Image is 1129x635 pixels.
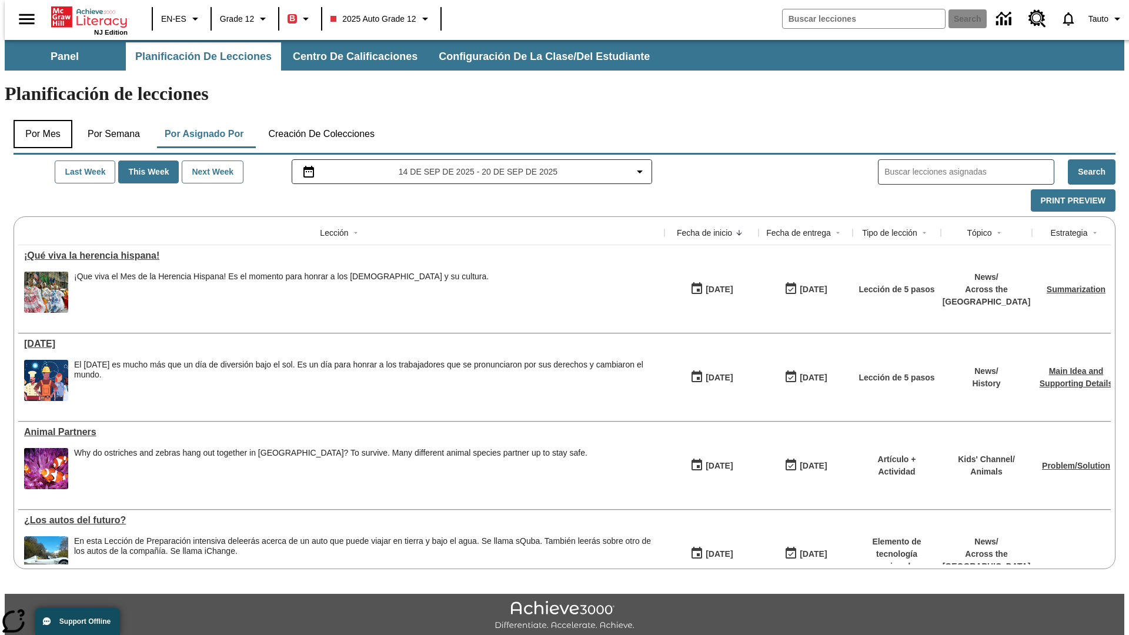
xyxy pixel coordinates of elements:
[220,13,254,25] span: Grade 12
[78,120,149,148] button: Por semana
[766,227,831,239] div: Fecha de entrega
[862,227,917,239] div: Tipo de lección
[349,226,363,240] button: Sort
[1047,285,1105,294] a: Summarization
[1042,461,1110,470] a: Problem/Solution
[677,227,732,239] div: Fecha de inicio
[24,250,659,261] a: ¡Qué viva la herencia hispana!, Lessons
[161,13,186,25] span: EN-ES
[706,282,733,297] div: [DATE]
[320,227,348,239] div: Lección
[800,282,827,297] div: [DATE]
[215,8,275,29] button: Grado: Grade 12, Elige un grado
[24,427,659,437] a: Animal Partners, Lessons
[706,370,733,385] div: [DATE]
[1031,189,1115,212] button: Print Preview
[9,2,44,36] button: Abrir el menú lateral
[917,226,931,240] button: Sort
[155,120,253,148] button: Por asignado por
[495,601,634,631] img: Achieve3000 Differentiate Accelerate Achieve
[706,547,733,562] div: [DATE]
[74,448,587,489] div: Why do ostriches and zebras hang out together in Africa? To survive. Many different animal specie...
[35,608,120,635] button: Support Offline
[972,377,1000,390] p: History
[967,227,991,239] div: Tópico
[51,5,128,29] a: Portada
[59,617,111,626] span: Support Offline
[989,3,1021,35] a: Centro de información
[24,448,68,489] img: Three clownfish swim around a purple anemone.
[1068,159,1115,185] button: Search
[780,366,831,389] button: 06/30/26: Último día en que podrá accederse la lección
[24,427,659,437] div: Animal Partners
[74,360,659,380] div: El [DATE] es mucho más que un día de diversión bajo el sol. Es un día para honrar a los trabajado...
[859,372,934,384] p: Lección de 5 pasos
[74,272,489,313] div: ¡Que viva el Mes de la Herencia Hispana! Es el momento para honrar a los hispanoamericanos y su c...
[74,536,651,556] testabrev: leerás acerca de un auto que puede viajar en tierra y bajo el agua. Se llama sQuba. También leerá...
[800,370,827,385] div: [DATE]
[972,365,1000,377] p: News /
[24,360,68,401] img: A banner with a blue background shows an illustrated row of diverse men and women dressed in clot...
[14,120,72,148] button: Por mes
[5,42,660,71] div: Subbarra de navegación
[706,459,733,473] div: [DATE]
[24,515,659,526] div: ¿Los autos del futuro?
[780,454,831,477] button: 06/30/26: Último día en que podrá accederse la lección
[943,536,1031,548] p: News /
[74,360,659,401] div: El Día del Trabajo es mucho más que un día de diversión bajo el sol. Es un día para honrar a los ...
[24,515,659,526] a: ¿Los autos del futuro? , Lessons
[399,166,557,178] span: 14 de sep de 2025 - 20 de sep de 2025
[24,250,659,261] div: ¡Qué viva la herencia hispana!
[943,548,1031,573] p: Across the [GEOGRAPHIC_DATA]
[831,226,845,240] button: Sort
[24,339,659,349] a: Día del Trabajo, Lessons
[126,42,281,71] button: Planificación de lecciones
[1053,4,1084,34] a: Notificaciones
[1040,366,1113,388] a: Main Idea and Supporting Details
[5,83,1124,105] h1: Planificación de lecciones
[156,8,207,29] button: Language: EN-ES, Selecciona un idioma
[633,165,647,179] svg: Collapse Date Range Filter
[780,543,831,565] button: 08/01/26: Último día en que podrá accederse la lección
[74,536,659,577] div: En esta Lección de Preparación intensiva de leerás acerca de un auto que puede viajar en tierra y...
[283,42,427,71] button: Centro de calificaciones
[74,272,489,282] div: ¡Que viva el Mes de la Herencia Hispana! Es el momento para honrar a los [DEMOGRAPHIC_DATA] y su ...
[800,459,827,473] div: [DATE]
[429,42,659,71] button: Configuración de la clase/del estudiante
[1050,227,1087,239] div: Estrategia
[1021,3,1053,35] a: Centro de recursos, Se abrirá en una pestaña nueva.
[884,163,1054,181] input: Buscar lecciones asignadas
[297,165,647,179] button: Seleccione el intervalo de fechas opción del menú
[1088,13,1108,25] span: Tauto
[958,453,1015,466] p: Kids' Channel /
[783,9,945,28] input: search field
[74,448,587,458] div: Why do ostriches and zebras hang out together in [GEOGRAPHIC_DATA]? To survive. Many different an...
[992,226,1006,240] button: Sort
[5,40,1124,71] div: Subbarra de navegación
[732,226,746,240] button: Sort
[24,339,659,349] div: Día del Trabajo
[51,4,128,36] div: Portada
[686,454,737,477] button: 07/07/25: Primer día en que estuvo disponible la lección
[800,547,827,562] div: [DATE]
[118,161,179,183] button: This Week
[1084,8,1129,29] button: Perfil/Configuración
[686,278,737,300] button: 09/15/25: Primer día en que estuvo disponible la lección
[24,536,68,577] img: High-tech automobile treading water.
[283,8,318,29] button: Boost El color de la clase es rojo. Cambiar el color de la clase.
[6,42,123,71] button: Panel
[780,278,831,300] button: 09/21/25: Último día en que podrá accederse la lección
[943,283,1031,308] p: Across the [GEOGRAPHIC_DATA]
[859,536,935,573] p: Elemento de tecnología mejorada
[24,272,68,313] img: A photograph of Hispanic women participating in a parade celebrating Hispanic culture. The women ...
[330,13,416,25] span: 2025 Auto Grade 12
[55,161,115,183] button: Last Week
[326,8,436,29] button: Class: 2025 Auto Grade 12, Selecciona una clase
[94,29,128,36] span: NJ Edition
[74,536,659,556] div: En esta Lección de Preparación intensiva de
[259,120,384,148] button: Creación de colecciones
